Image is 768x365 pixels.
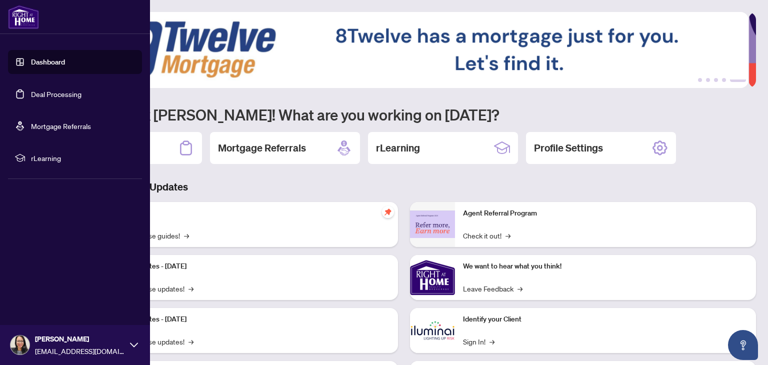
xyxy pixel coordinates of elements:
h3: Brokerage & Industry Updates [52,180,756,194]
button: 3 [714,78,718,82]
img: We want to hear what you think! [410,255,455,300]
span: → [184,230,189,241]
img: Profile Icon [10,335,29,354]
p: Agent Referral Program [463,208,748,219]
button: 2 [706,78,710,82]
img: logo [8,5,39,29]
button: Open asap [728,330,758,360]
a: Mortgage Referrals [31,121,91,130]
p: Identify your Client [463,314,748,325]
span: → [517,283,522,294]
img: Slide 4 [52,12,748,88]
span: pushpin [382,206,394,218]
a: Sign In!→ [463,336,494,347]
img: Agent Referral Program [410,210,455,238]
button: 5 [730,78,746,82]
span: [EMAIL_ADDRESS][DOMAIN_NAME] [35,345,125,356]
h2: rLearning [376,141,420,155]
a: Leave Feedback→ [463,283,522,294]
a: Dashboard [31,57,65,66]
span: → [489,336,494,347]
button: 1 [698,78,702,82]
a: Check it out!→ [463,230,510,241]
img: Identify your Client [410,308,455,353]
p: Platform Updates - [DATE] [105,314,390,325]
a: Deal Processing [31,89,81,98]
h2: Mortgage Referrals [218,141,306,155]
p: Self-Help [105,208,390,219]
span: → [188,336,193,347]
span: → [188,283,193,294]
span: [PERSON_NAME] [35,333,125,344]
h2: Profile Settings [534,141,603,155]
h1: Welcome back [PERSON_NAME]! What are you working on [DATE]? [52,105,756,124]
span: rLearning [31,152,135,163]
button: 4 [722,78,726,82]
p: We want to hear what you think! [463,261,748,272]
p: Platform Updates - [DATE] [105,261,390,272]
span: → [505,230,510,241]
